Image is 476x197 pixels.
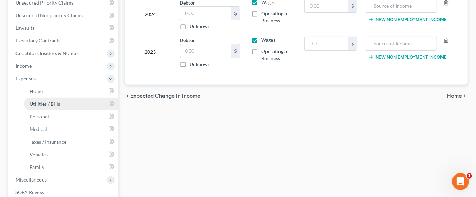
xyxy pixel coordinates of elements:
[15,177,47,183] span: Miscellaneous
[145,37,169,68] div: 2023
[125,93,131,99] i: chevron_left
[447,93,468,99] button: Home chevron_right
[190,61,211,68] label: Unknown
[180,44,232,58] input: 0.00
[15,25,34,31] span: Lawsuits
[30,88,43,94] span: Home
[30,151,48,157] span: Vehicles
[10,22,118,34] a: Lawsuits
[30,139,66,145] span: Taxes / Insurance
[447,93,462,99] span: Home
[10,34,118,47] a: Executory Contracts
[261,48,287,61] span: Operating a Business
[15,63,32,69] span: Income
[462,93,468,99] i: chevron_right
[261,11,287,24] span: Operating a Business
[125,93,201,99] button: chevron_left Expected Change in Income
[30,113,49,119] span: Personal
[15,50,79,56] span: Codebtors Insiders & Notices
[30,101,60,107] span: Utilities / Bills
[131,93,201,99] span: Expected Change in Income
[305,37,348,50] input: 0.00
[10,9,118,22] a: Unsecured Nonpriority Claims
[15,38,60,44] span: Executory Contracts
[261,37,275,43] span: Wages
[368,17,447,22] button: New Non Employment Income
[15,189,45,195] span: SOFA Review
[24,85,118,98] a: Home
[24,136,118,148] a: Taxes / Insurance
[24,123,118,136] a: Medical
[467,173,472,179] span: 1
[24,98,118,110] a: Utilities / Bills
[24,161,118,173] a: Family
[231,44,240,58] div: $
[452,173,469,190] iframe: Intercom live chat
[15,12,83,18] span: Unsecured Nonpriority Claims
[30,126,47,132] span: Medical
[190,23,211,30] label: Unknown
[30,164,44,170] span: Family
[24,148,118,161] a: Vehicles
[15,75,36,81] span: Expenses
[180,37,195,44] label: Debtor
[368,54,447,60] button: New Non Employment Income
[231,7,240,20] div: $
[180,7,232,20] input: 0.00
[369,37,433,50] input: Source of Income
[24,110,118,123] a: Personal
[348,37,357,50] div: $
